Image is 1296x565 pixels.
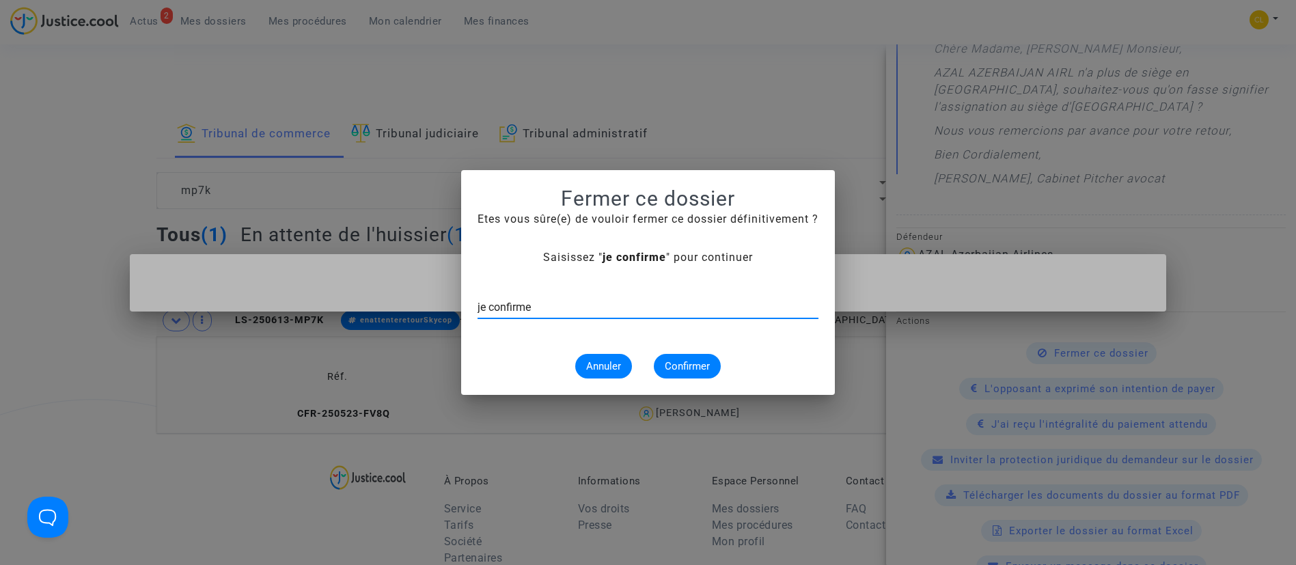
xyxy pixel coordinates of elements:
iframe: Help Scout Beacon - Open [27,497,68,538]
b: je confirme [603,251,666,264]
span: Confirmer [665,360,710,372]
span: Etes vous sûre(e) de vouloir fermer ce dossier définitivement ? [478,212,818,225]
button: Confirmer [654,354,721,378]
div: Saisissez " " pour continuer [478,249,818,266]
span: Annuler [586,360,621,372]
h1: Fermer ce dossier [478,187,818,211]
button: Annuler [575,354,632,378]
